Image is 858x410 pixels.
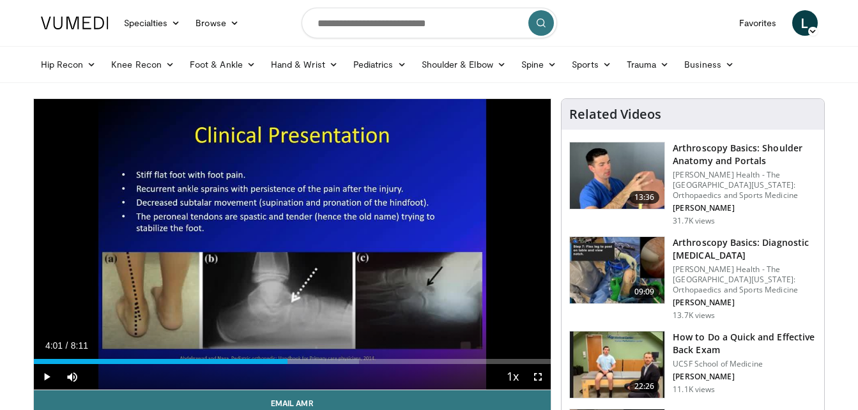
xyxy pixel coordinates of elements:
[34,99,551,390] video-js: Video Player
[673,384,715,395] p: 11.1K views
[569,142,816,226] a: 13:36 Arthroscopy Basics: Shoulder Anatomy and Portals [PERSON_NAME] Health - The [GEOGRAPHIC_DAT...
[673,203,816,213] p: [PERSON_NAME]
[673,372,816,382] p: [PERSON_NAME]
[569,236,816,321] a: 09:09 Arthroscopy Basics: Diagnostic [MEDICAL_DATA] [PERSON_NAME] Health - The [GEOGRAPHIC_DATA][...
[182,52,263,77] a: Foot & Ankle
[71,340,88,351] span: 8:11
[673,264,816,295] p: [PERSON_NAME] Health - The [GEOGRAPHIC_DATA][US_STATE]: Orthopaedics and Sports Medicine
[569,107,661,122] h4: Related Videos
[792,10,818,36] a: L
[673,236,816,262] h3: Arthroscopy Basics: Diagnostic [MEDICAL_DATA]
[673,142,816,167] h3: Arthroscopy Basics: Shoulder Anatomy and Portals
[570,331,664,398] img: badd6cc1-85db-4728-89db-6dde3e48ba1d.150x105_q85_crop-smart_upscale.jpg
[103,52,182,77] a: Knee Recon
[263,52,346,77] a: Hand & Wrist
[629,380,660,393] span: 22:26
[677,52,742,77] a: Business
[414,52,514,77] a: Shoulder & Elbow
[673,310,715,321] p: 13.7K views
[59,364,85,390] button: Mute
[41,17,109,29] img: VuMedi Logo
[673,298,816,308] p: [PERSON_NAME]
[564,52,619,77] a: Sports
[619,52,677,77] a: Trauma
[66,340,68,351] span: /
[673,216,715,226] p: 31.7K views
[500,364,525,390] button: Playback Rate
[673,331,816,356] h3: How to Do a Quick and Effective Back Exam
[45,340,63,351] span: 4:01
[302,8,557,38] input: Search topics, interventions
[629,191,660,204] span: 13:36
[34,364,59,390] button: Play
[514,52,564,77] a: Spine
[569,331,816,399] a: 22:26 How to Do a Quick and Effective Back Exam UCSF School of Medicine [PERSON_NAME] 11.1K views
[673,359,816,369] p: UCSF School of Medicine
[346,52,414,77] a: Pediatrics
[570,237,664,303] img: 80b9674e-700f-42d5-95ff-2772df9e177e.jpeg.150x105_q85_crop-smart_upscale.jpg
[629,285,660,298] span: 09:09
[188,10,247,36] a: Browse
[34,359,551,364] div: Progress Bar
[673,170,816,201] p: [PERSON_NAME] Health - The [GEOGRAPHIC_DATA][US_STATE]: Orthopaedics and Sports Medicine
[116,10,188,36] a: Specialties
[570,142,664,209] img: 9534a039-0eaa-4167-96cf-d5be049a70d8.150x105_q85_crop-smart_upscale.jpg
[732,10,785,36] a: Favorites
[525,364,551,390] button: Fullscreen
[33,52,104,77] a: Hip Recon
